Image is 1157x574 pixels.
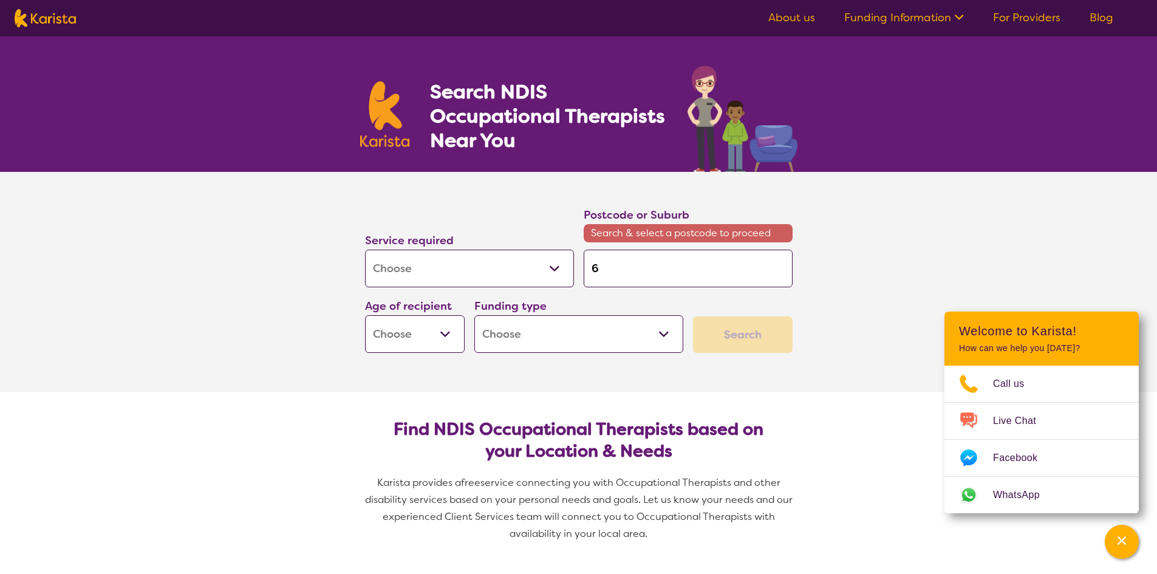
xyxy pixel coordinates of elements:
[365,233,454,248] label: Service required
[360,81,410,147] img: Karista logo
[688,66,797,172] img: occupational-therapy
[430,80,666,152] h1: Search NDIS Occupational Therapists Near You
[768,10,815,25] a: About us
[584,224,793,242] span: Search & select a postcode to proceed
[993,412,1051,430] span: Live Chat
[944,477,1139,513] a: Web link opens in a new tab.
[375,419,783,462] h2: Find NDIS Occupational Therapists based on your Location & Needs
[844,10,964,25] a: Funding Information
[1105,525,1139,559] button: Channel Menu
[365,299,452,313] label: Age of recipient
[461,476,480,489] span: free
[474,299,547,313] label: Funding type
[993,10,1060,25] a: For Providers
[365,476,795,540] span: service connecting you with Occupational Therapists and other disability services based on your p...
[1090,10,1113,25] a: Blog
[993,375,1039,393] span: Call us
[584,250,793,287] input: Type
[993,449,1052,467] span: Facebook
[959,343,1124,354] p: How can we help you [DATE]?
[584,208,689,222] label: Postcode or Suburb
[959,324,1124,338] h2: Welcome to Karista!
[377,476,461,489] span: Karista provides a
[993,486,1054,504] span: WhatsApp
[15,9,76,27] img: Karista logo
[944,312,1139,513] div: Channel Menu
[944,366,1139,513] ul: Choose channel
